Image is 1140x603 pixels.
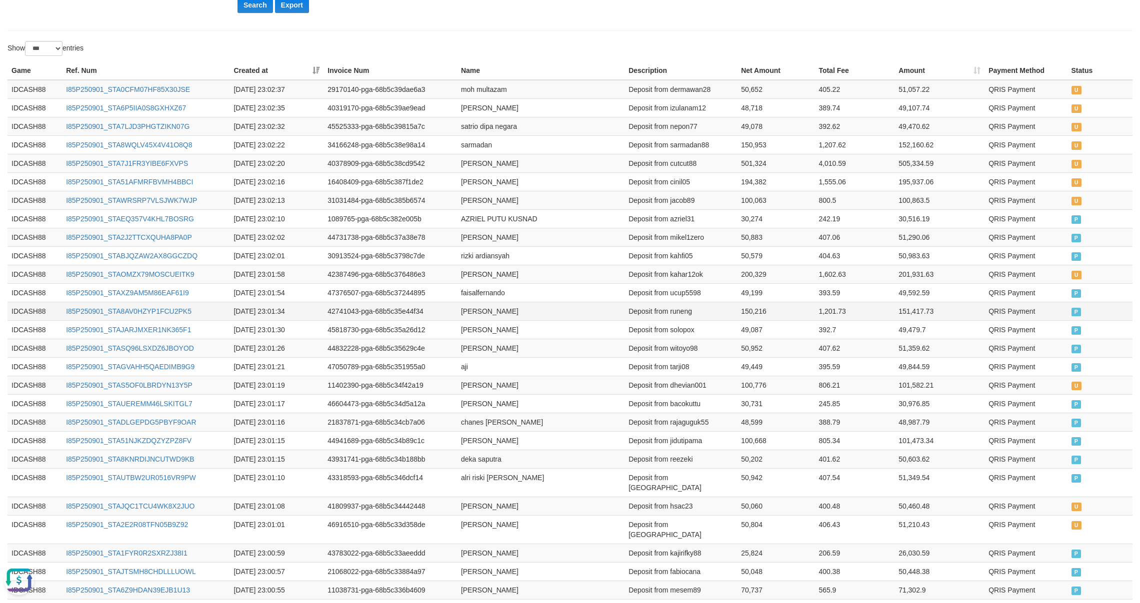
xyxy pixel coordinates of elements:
[624,497,737,515] td: Deposit from hsac23
[624,320,737,339] td: Deposit from solopox
[66,474,196,482] a: I85P250901_STAUTBW2UR0516VR9PW
[66,326,191,334] a: I85P250901_STAJARJMXER1NK365F1
[624,339,737,357] td: Deposit from witoyo98
[894,450,984,468] td: 50,603.62
[1071,289,1081,298] span: PAID
[894,61,984,80] th: Amount: activate to sort column ascending
[814,413,894,431] td: 388.79
[229,265,323,283] td: [DATE] 23:01:58
[894,117,984,135] td: 49,470.62
[984,265,1067,283] td: QRIS Payment
[323,431,457,450] td: 44941689-pga-68b5c34b89c1c
[814,468,894,497] td: 407.54
[457,544,624,562] td: [PERSON_NAME]
[457,228,624,246] td: [PERSON_NAME]
[229,431,323,450] td: [DATE] 23:01:15
[894,154,984,172] td: 505,334.59
[624,357,737,376] td: Deposit from tarji08
[323,209,457,228] td: 1089765-pga-68b5c382e005b
[894,228,984,246] td: 51,290.06
[737,302,814,320] td: 150,216
[814,265,894,283] td: 1,602.63
[7,265,62,283] td: IDCASH88
[457,117,624,135] td: satrio dipa negara
[323,468,457,497] td: 43318593-pga-68b5c346dcf14
[894,283,984,302] td: 49,592.59
[229,497,323,515] td: [DATE] 23:01:08
[229,154,323,172] td: [DATE] 23:02:20
[7,80,62,99] td: IDCASH88
[1071,252,1081,261] span: PAID
[894,302,984,320] td: 151,417.73
[1071,326,1081,335] span: PAID
[1071,382,1081,390] span: UNPAID
[66,568,196,576] a: I85P250901_STAJTSMH8CHDLLLUOWL
[894,431,984,450] td: 101,473.34
[229,376,323,394] td: [DATE] 23:01:19
[894,80,984,99] td: 51,057.22
[1071,345,1081,353] span: PAID
[7,191,62,209] td: IDCASH88
[624,172,737,191] td: Deposit from cinil05
[1071,456,1081,464] span: PAID
[7,98,62,117] td: IDCASH88
[814,172,894,191] td: 1,555.06
[814,135,894,154] td: 1,207.62
[814,339,894,357] td: 407.62
[624,191,737,209] td: Deposit from jacob89
[737,320,814,339] td: 49,087
[66,252,197,260] a: I85P250901_STABJQZAW2AX8GGCZDQ
[323,98,457,117] td: 40319170-pga-68b5c39ae9ead
[737,80,814,99] td: 50,652
[66,418,196,426] a: I85P250901_STADLGEPDG5PBYF9OAR
[7,497,62,515] td: IDCASH88
[323,117,457,135] td: 45525333-pga-68b5c39815a7c
[894,394,984,413] td: 30,976.85
[814,450,894,468] td: 401.62
[624,265,737,283] td: Deposit from kahar12ok
[624,283,737,302] td: Deposit from ucup5598
[624,544,737,562] td: Deposit from kajirifky88
[1071,400,1081,409] span: PAID
[229,191,323,209] td: [DATE] 23:02:13
[1071,178,1081,187] span: UNPAID
[66,233,192,241] a: I85P250901_STA2J2TTCXQUHA8PA0P
[737,339,814,357] td: 50,952
[7,320,62,339] td: IDCASH88
[7,394,62,413] td: IDCASH88
[894,172,984,191] td: 195,937.06
[323,135,457,154] td: 34166248-pga-68b5c38e98a14
[894,544,984,562] td: 26,030.59
[894,246,984,265] td: 50,983.63
[229,515,323,544] td: [DATE] 23:01:01
[1071,160,1081,168] span: UNPAID
[814,357,894,376] td: 395.59
[1071,215,1081,224] span: PAID
[7,450,62,468] td: IDCASH88
[737,61,814,80] th: Net Amount
[894,357,984,376] td: 49,844.59
[457,320,624,339] td: [PERSON_NAME]
[7,544,62,562] td: IDCASH88
[7,283,62,302] td: IDCASH88
[457,61,624,80] th: Name
[984,376,1067,394] td: QRIS Payment
[814,394,894,413] td: 245.85
[66,586,190,594] a: I85P250901_STA6Z9HDAN39EJB1U13
[7,357,62,376] td: IDCASH88
[894,468,984,497] td: 51,349.54
[7,413,62,431] td: IDCASH88
[1071,86,1081,94] span: UNPAID
[457,172,624,191] td: [PERSON_NAME]
[624,154,737,172] td: Deposit from cutcut88
[737,172,814,191] td: 194,382
[814,61,894,80] th: Total Fee
[229,135,323,154] td: [DATE] 23:02:22
[814,320,894,339] td: 392.7
[984,320,1067,339] td: QRIS Payment
[737,265,814,283] td: 200,329
[66,215,194,223] a: I85P250901_STAEQ357V4KHL7BOSRG
[457,468,624,497] td: alri riski [PERSON_NAME]
[66,122,189,130] a: I85P250901_STA7LJD3PHGTZIKN07G
[457,191,624,209] td: [PERSON_NAME]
